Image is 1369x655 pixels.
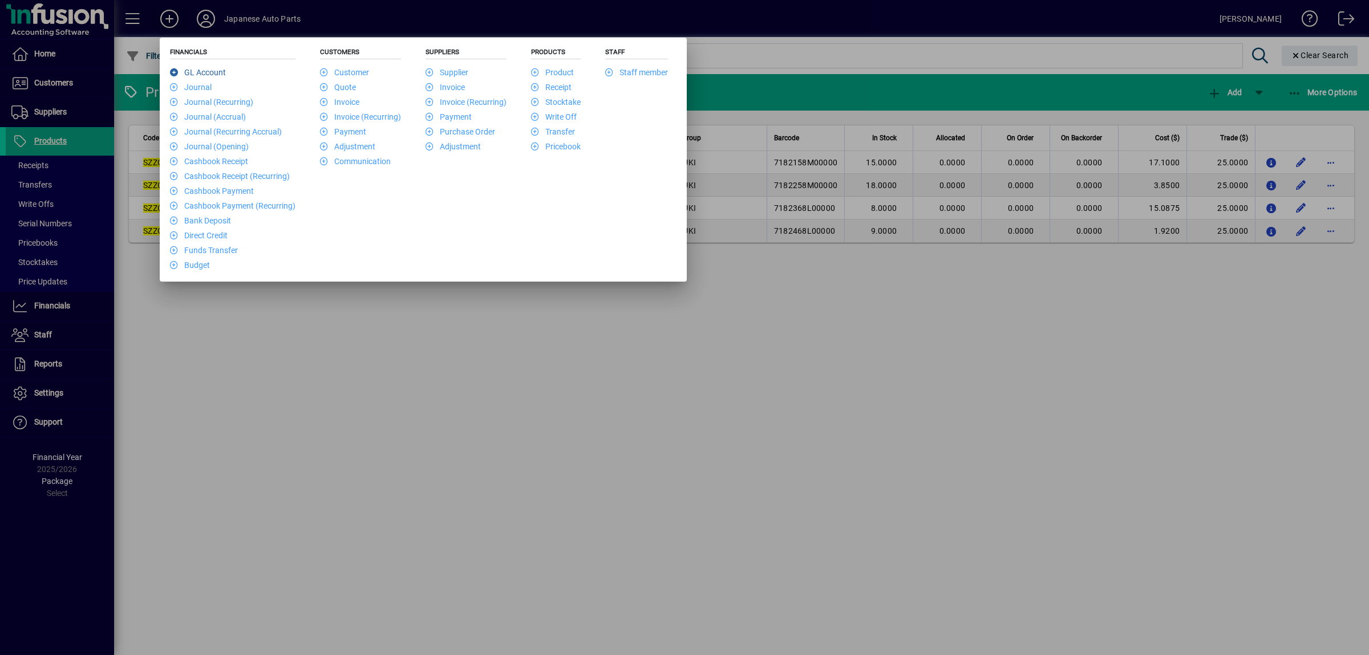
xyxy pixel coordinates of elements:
[320,97,359,107] a: Invoice
[170,246,238,255] a: Funds Transfer
[531,142,581,151] a: Pricebook
[170,48,295,59] h5: Financials
[170,172,290,181] a: Cashbook Receipt (Recurring)
[170,142,249,151] a: Journal (Opening)
[170,112,246,121] a: Journal (Accrual)
[605,48,668,59] h5: Staff
[426,83,465,92] a: Invoice
[170,216,231,225] a: Bank Deposit
[320,68,369,77] a: Customer
[426,48,507,59] h5: Suppliers
[426,127,495,136] a: Purchase Order
[531,48,581,59] h5: Products
[170,68,226,77] a: GL Account
[320,48,401,59] h5: Customers
[426,97,507,107] a: Invoice (Recurring)
[531,112,577,121] a: Write Off
[531,97,581,107] a: Stocktake
[170,157,248,166] a: Cashbook Receipt
[320,157,391,166] a: Communication
[426,142,481,151] a: Adjustment
[170,261,210,270] a: Budget
[170,201,295,210] a: Cashbook Payment (Recurring)
[531,127,575,136] a: Transfer
[531,68,574,77] a: Product
[426,112,472,121] a: Payment
[605,68,668,77] a: Staff member
[170,186,254,196] a: Cashbook Payment
[320,142,375,151] a: Adjustment
[426,68,468,77] a: Supplier
[320,83,356,92] a: Quote
[170,83,212,92] a: Journal
[170,97,253,107] a: Journal (Recurring)
[320,127,366,136] a: Payment
[170,127,282,136] a: Journal (Recurring Accrual)
[531,83,572,92] a: Receipt
[320,112,401,121] a: Invoice (Recurring)
[170,231,228,240] a: Direct Credit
